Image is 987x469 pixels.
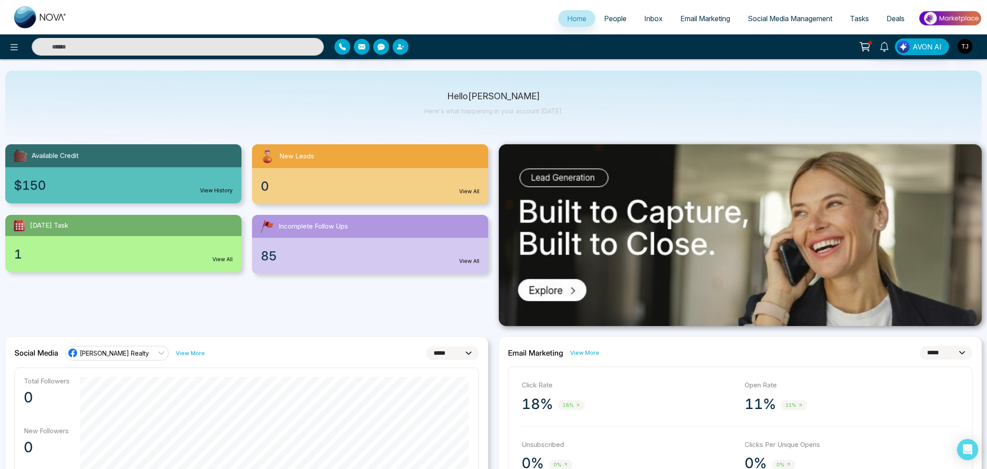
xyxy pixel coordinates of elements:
span: Incomplete Follow Ups [278,221,348,232]
a: View All [459,257,479,265]
a: Email Marketing [672,10,739,27]
a: Inbox [635,10,672,27]
p: Total Followers [24,377,70,385]
span: People [604,14,627,23]
span: AVON AI [913,41,942,52]
a: View More [570,349,599,357]
span: Email Marketing [680,14,730,23]
div: Open Intercom Messenger [957,439,978,460]
span: New Leads [279,151,314,161]
span: Home [567,14,586,23]
span: 85 [261,247,277,265]
a: New Leads0View All [247,144,493,204]
img: . [499,144,982,326]
p: 0 [24,389,70,406]
img: todayTask.svg [12,218,26,233]
span: [PERSON_NAME] Realty [80,349,149,357]
a: Home [558,10,595,27]
span: Tasks [850,14,869,23]
a: View History [200,187,233,195]
p: Open Rate [745,380,959,390]
a: View More [176,349,205,357]
a: View All [459,188,479,195]
a: Tasks [841,10,878,27]
span: [DATE] Task [30,221,68,231]
p: New Followers [24,427,70,435]
p: Unsubscribed [522,440,736,450]
span: 0 [261,177,269,195]
p: 11% [745,395,776,413]
a: People [595,10,635,27]
span: Inbox [644,14,663,23]
button: AVON AI [895,38,949,55]
img: followUps.svg [259,218,275,234]
img: User Avatar [957,39,972,54]
span: Available Credit [32,151,78,161]
a: View All [212,255,233,263]
span: 11% [781,400,807,410]
img: newLeads.svg [259,148,276,165]
p: Hello [PERSON_NAME] [424,93,563,100]
h2: Social Media [15,349,58,357]
h2: Email Marketing [508,349,563,357]
p: Clicks Per Unique Opens [745,440,959,450]
span: Social Media Management [748,14,832,23]
img: Market-place.gif [918,8,982,28]
a: Deals [878,10,913,27]
span: Deals [887,14,905,23]
span: 1 [14,245,22,263]
a: Incomplete Follow Ups85View All [247,215,493,274]
span: $150 [14,176,46,195]
p: 0 [24,439,70,456]
span: 18% [558,400,585,410]
p: Click Rate [522,380,736,390]
a: Social Media Management [739,10,841,27]
p: Here's what happening in your account [DATE]. [424,107,563,115]
p: 18% [522,395,553,413]
img: Lead Flow [897,41,909,53]
img: availableCredit.svg [12,148,28,164]
img: Nova CRM Logo [14,6,67,28]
